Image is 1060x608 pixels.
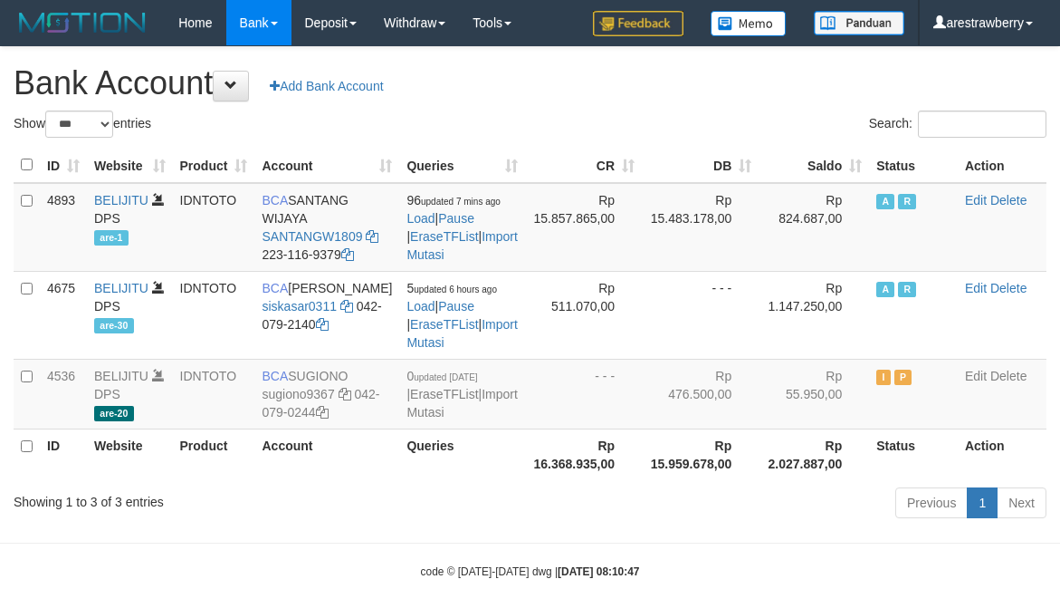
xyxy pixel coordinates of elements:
[262,369,288,383] span: BCA
[869,429,958,480] th: Status
[40,183,87,272] td: 4893
[525,359,642,429] td: - - -
[173,271,255,359] td: IDNTOTO
[414,285,497,294] span: updated 6 hours ago
[14,111,151,138] label: Show entries
[990,193,1027,207] a: Delete
[406,193,517,262] span: | | |
[173,148,255,183] th: Product: activate to sort column ascending
[406,369,477,383] span: 0
[965,193,987,207] a: Edit
[525,429,642,480] th: Rp 16.368.935,00
[406,317,517,350] a: Import Mutasi
[94,318,134,333] span: are-30
[94,230,129,246] span: are-1
[94,193,148,207] a: BELIJITU
[40,148,87,183] th: ID: activate to sort column ascending
[406,387,517,420] a: Import Mutasi
[421,197,501,207] span: updated 7 mins ago
[990,281,1027,295] a: Delete
[399,148,524,183] th: Queries: activate to sort column ascending
[14,9,151,36] img: MOTION_logo.png
[967,487,998,518] a: 1
[990,369,1027,383] a: Delete
[87,183,173,272] td: DPS
[876,282,894,297] span: Active
[438,211,474,226] a: Pause
[14,486,428,511] div: Showing 1 to 3 of 3 entries
[918,111,1046,138] input: Search:
[262,229,362,244] a: SANTANGW1809
[525,148,642,183] th: CR: activate to sort column ascending
[87,148,173,183] th: Website: activate to sort column ascending
[316,405,329,420] a: Copy 0420790244 to clipboard
[642,429,759,480] th: Rp 15.959.678,00
[759,429,869,480] th: Rp 2.027.887,00
[759,183,869,272] td: Rp 824.687,00
[262,193,288,207] span: BCA
[339,387,351,401] a: Copy sugiono9367 to clipboard
[14,65,1046,101] h1: Bank Account
[406,229,517,262] a: Import Mutasi
[254,183,399,272] td: SANTANG WIJAYA 223-116-9379
[262,281,288,295] span: BCA
[87,429,173,480] th: Website
[406,193,500,207] span: 96
[254,271,399,359] td: [PERSON_NAME] 042-079-2140
[410,317,478,332] a: EraseTFList
[965,281,987,295] a: Edit
[869,111,1046,138] label: Search:
[958,429,1046,480] th: Action
[525,183,642,272] td: Rp 15.857.865,00
[525,271,642,359] td: Rp 511.070,00
[94,281,148,295] a: BELIJITU
[997,487,1046,518] a: Next
[258,71,395,101] a: Add Bank Account
[366,229,378,244] a: Copy SANTANGW1809 to clipboard
[410,387,478,401] a: EraseTFList
[759,359,869,429] td: Rp 55.950,00
[262,387,334,401] a: sugiono9367
[173,183,255,272] td: IDNTOTO
[254,429,399,480] th: Account
[642,183,759,272] td: Rp 15.483.178,00
[876,194,894,209] span: Active
[341,247,354,262] a: Copy 2231169379 to clipboard
[254,148,399,183] th: Account: activate to sort column ascending
[254,359,399,429] td: SUGIONO 042-079-0244
[406,299,435,314] a: Load
[814,11,904,35] img: panduan.png
[965,369,987,383] a: Edit
[711,11,787,36] img: Button%20Memo.svg
[759,271,869,359] td: Rp 1.147.250,00
[410,229,478,244] a: EraseTFList
[759,148,869,183] th: Saldo: activate to sort column ascending
[593,11,683,36] img: Feedback.jpg
[898,194,916,209] span: Running
[40,271,87,359] td: 4675
[958,148,1046,183] th: Action
[94,406,134,421] span: are-20
[895,487,968,518] a: Previous
[898,282,916,297] span: Running
[894,370,912,385] span: Paused
[40,359,87,429] td: 4536
[438,299,474,314] a: Pause
[406,211,435,226] a: Load
[642,148,759,183] th: DB: activate to sort column ascending
[414,372,477,382] span: updated [DATE]
[558,565,639,578] strong: [DATE] 08:10:47
[87,359,173,429] td: DPS
[262,299,337,314] a: siskasar0311
[173,429,255,480] th: Product
[173,359,255,429] td: IDNTOTO
[340,299,353,314] a: Copy siskasar0311 to clipboard
[869,148,958,183] th: Status
[94,369,148,383] a: BELIJITU
[406,281,517,350] span: | | |
[316,317,329,332] a: Copy 0420792140 to clipboard
[876,370,891,385] span: Inactive
[642,271,759,359] td: - - -
[642,359,759,429] td: Rp 476.500,00
[421,565,640,578] small: code © [DATE]-[DATE] dwg |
